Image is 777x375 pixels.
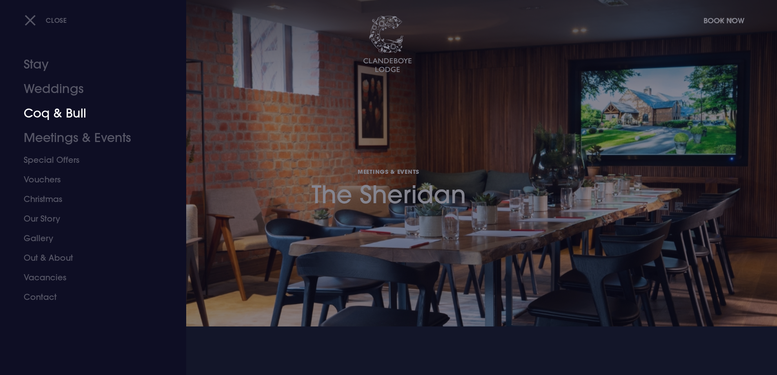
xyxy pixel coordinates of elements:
a: Vacancies [24,268,153,287]
a: Our Story [24,209,153,229]
button: Close [24,12,67,29]
a: Christmas [24,189,153,209]
a: Vouchers [24,170,153,189]
a: Stay [24,52,153,77]
a: Coq & Bull [24,101,153,126]
a: Gallery [24,229,153,248]
a: Special Offers [24,150,153,170]
a: Contact [24,287,153,307]
a: Out & About [24,248,153,268]
span: Close [46,16,67,24]
a: Weddings [24,77,153,101]
a: Meetings & Events [24,126,153,150]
